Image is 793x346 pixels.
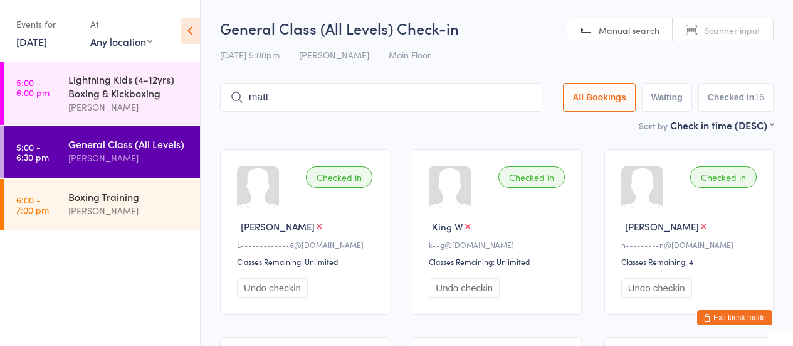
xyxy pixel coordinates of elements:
div: General Class (All Levels) [68,137,189,151]
button: Checked in16 [698,83,774,112]
button: Undo checkin [429,278,500,298]
h2: General Class (All Levels) Check-in [220,18,774,38]
div: 16 [754,92,764,102]
button: Undo checkin [621,278,692,298]
button: Exit kiosk mode [697,310,772,325]
div: Lightning Kids (4-12yrs) Boxing & Kickboxing [68,72,189,100]
div: Any location [90,35,152,48]
div: Checked in [690,166,757,188]
button: All Bookings [563,83,636,112]
span: [PERSON_NAME] [241,220,315,233]
div: L•••••••••••••8@[DOMAIN_NAME] [237,239,376,250]
div: At [90,14,152,35]
div: Checked in [306,166,372,188]
a: 5:00 -6:00 pmLightning Kids (4-12yrs) Boxing & Kickboxing[PERSON_NAME] [4,62,200,125]
span: Scanner input [704,24,760,36]
button: Waiting [642,83,692,112]
div: Classes Remaining: Unlimited [429,256,568,267]
span: Main Floor [389,48,431,61]
div: k••g@[DOMAIN_NAME] [429,239,568,250]
div: Check in time (DESC) [670,118,774,132]
div: n•••••••••n@[DOMAIN_NAME] [621,239,760,250]
span: [DATE] 5:00pm [220,48,280,61]
div: [PERSON_NAME] [68,100,189,114]
span: [PERSON_NAME] [299,48,369,61]
a: [DATE] [16,35,47,48]
span: Manual search [599,24,659,36]
div: Boxing Training [68,190,189,203]
a: 5:00 -6:30 pmGeneral Class (All Levels)[PERSON_NAME] [4,126,200,178]
span: King W [433,220,463,233]
a: 6:00 -7:00 pmBoxing Training[PERSON_NAME] [4,179,200,230]
time: 5:00 - 6:00 pm [16,77,50,97]
label: Sort by [639,119,668,132]
time: 5:00 - 6:30 pm [16,142,49,162]
div: Checked in [498,166,565,188]
button: Undo checkin [237,278,308,298]
input: Search [220,83,542,112]
time: 6:00 - 7:00 pm [16,195,49,215]
div: Classes Remaining: 4 [621,256,760,267]
div: [PERSON_NAME] [68,203,189,218]
div: Classes Remaining: Unlimited [237,256,376,267]
span: [PERSON_NAME] [625,220,699,233]
div: Events for [16,14,78,35]
div: [PERSON_NAME] [68,151,189,165]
